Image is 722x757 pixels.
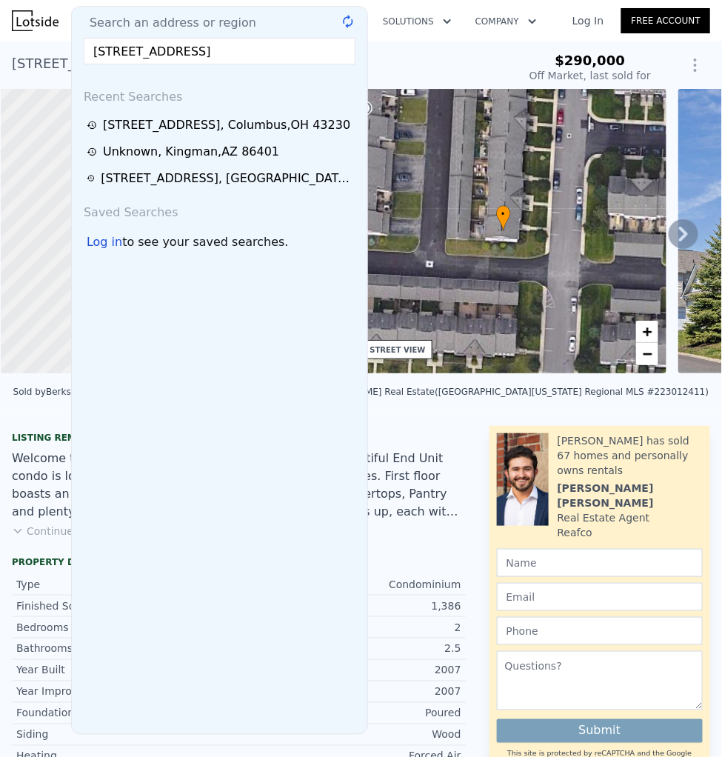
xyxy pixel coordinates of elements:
div: Type [16,577,238,592]
div: Unknown , Kingman , AZ 86401 [103,143,279,161]
div: Bedrooms [16,620,238,635]
a: Zoom out [636,343,658,365]
div: • [496,205,511,231]
input: Email [497,583,703,611]
span: $290,000 [555,53,626,68]
button: Submit [497,719,703,743]
div: Recent Searches [78,76,361,112]
div: Finished Sqft [16,598,238,613]
a: Log In [555,13,621,28]
div: Year Improved [16,684,238,699]
div: [STREET_ADDRESS] , Columbus , OH 43230 [103,116,350,134]
button: Solutions [371,8,464,35]
span: to see your saved searches. [122,233,288,251]
div: Bathrooms [16,641,238,656]
div: Saved Searches [78,192,361,227]
input: Enter an address, city, region, neighborhood or zip code [84,38,355,64]
div: STREET VIEW [370,344,426,356]
div: [STREET_ADDRESS] , [GEOGRAPHIC_DATA] , OH 44112 [101,170,357,187]
div: Real Estate Agent [558,510,650,525]
div: Year Built [16,663,238,678]
div: Listed by [PERSON_NAME] Real Estate ([GEOGRAPHIC_DATA][US_STATE] Regional MLS #223012411) [265,387,709,397]
div: [STREET_ADDRESS] , Columbus , OH 43230 [12,53,295,74]
input: Phone [497,617,703,645]
div: Sold by Berkshire [PERSON_NAME] Plus [PERSON_NAME] . [13,387,265,397]
span: Search an address or region [78,14,256,32]
input: Name [497,549,703,577]
button: Show Options [681,50,710,80]
a: [STREET_ADDRESS], [GEOGRAPHIC_DATA],OH 44112 [87,170,357,187]
button: Company [464,8,549,35]
div: Off Market, last sold for [529,68,651,83]
div: 1,386 [238,598,461,613]
span: • [496,207,511,221]
div: Wood [238,727,461,742]
div: Log in [87,233,122,251]
div: Siding [16,727,238,742]
div: Foundation [16,706,238,721]
a: Unknown, Kingman,AZ 86401 [87,143,357,161]
img: Lotside [12,10,59,31]
span: + [643,322,652,341]
div: [PERSON_NAME] [PERSON_NAME] [558,481,703,510]
a: Zoom in [636,321,658,343]
div: Welcome to this beautiful 2 Bed 2.5 Baths condo. This beautiful End Unit condo is located in one ... [12,450,466,521]
a: Free Account [621,8,710,33]
a: [STREET_ADDRESS], Columbus,OH 43230 [87,116,357,134]
div: Listing Remarks (Historical) [12,432,466,444]
div: [PERSON_NAME] has sold 67 homes and personally owns rentals [558,433,703,478]
span: − [643,344,652,363]
div: Property details [12,556,466,568]
div: Reafco [558,525,592,540]
button: Continue reading [12,524,116,538]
